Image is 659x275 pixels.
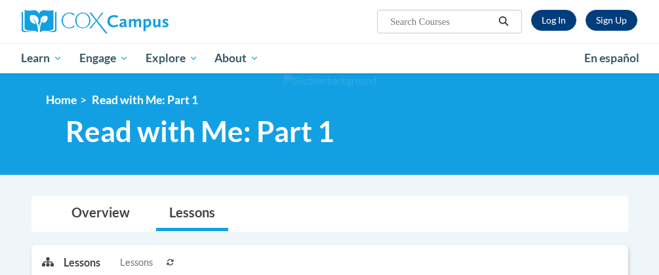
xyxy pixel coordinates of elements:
[13,43,71,73] a: Learn
[586,10,637,31] a: Register
[206,43,268,73] a: About
[71,43,137,73] a: Engage
[146,50,198,66] span: Explore
[137,43,207,73] a: Explore
[22,10,214,33] a: Cox Campus
[66,114,334,149] span: Read with Me: Part 1
[12,43,648,73] div: Main menu
[283,74,376,88] img: Section background
[156,196,228,231] a: Lessons
[531,10,576,31] a: Log In
[389,14,494,29] input: Search Courses
[22,10,169,33] img: Cox Campus
[576,45,648,72] a: En español
[92,93,198,107] span: Read with Me: Part 1
[58,196,143,231] a: Overview
[21,50,62,66] span: Learn
[214,50,259,66] span: About
[79,50,129,66] span: Engage
[64,255,100,270] p: Lessons
[494,14,513,29] button: Search
[46,93,77,107] a: Home
[120,255,153,270] span: Lessons
[584,51,639,65] span: En español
